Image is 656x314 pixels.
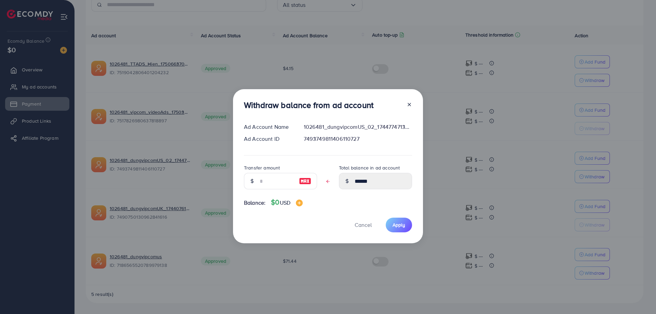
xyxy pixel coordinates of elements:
[299,177,311,185] img: image
[346,218,380,232] button: Cancel
[280,199,290,206] span: USD
[244,164,280,171] label: Transfer amount
[355,221,372,229] span: Cancel
[296,200,303,206] img: image
[244,199,265,207] span: Balance:
[627,283,651,309] iframe: Chat
[238,123,298,131] div: Ad Account Name
[339,164,400,171] label: Total balance in ad account
[393,221,405,228] span: Apply
[271,198,303,207] h4: $0
[244,100,373,110] h3: Withdraw balance from ad account
[386,218,412,232] button: Apply
[298,135,418,143] div: 7493749811406110727
[298,123,418,131] div: 1026481_dungvipcomUS_02_1744774713900
[238,135,298,143] div: Ad Account ID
